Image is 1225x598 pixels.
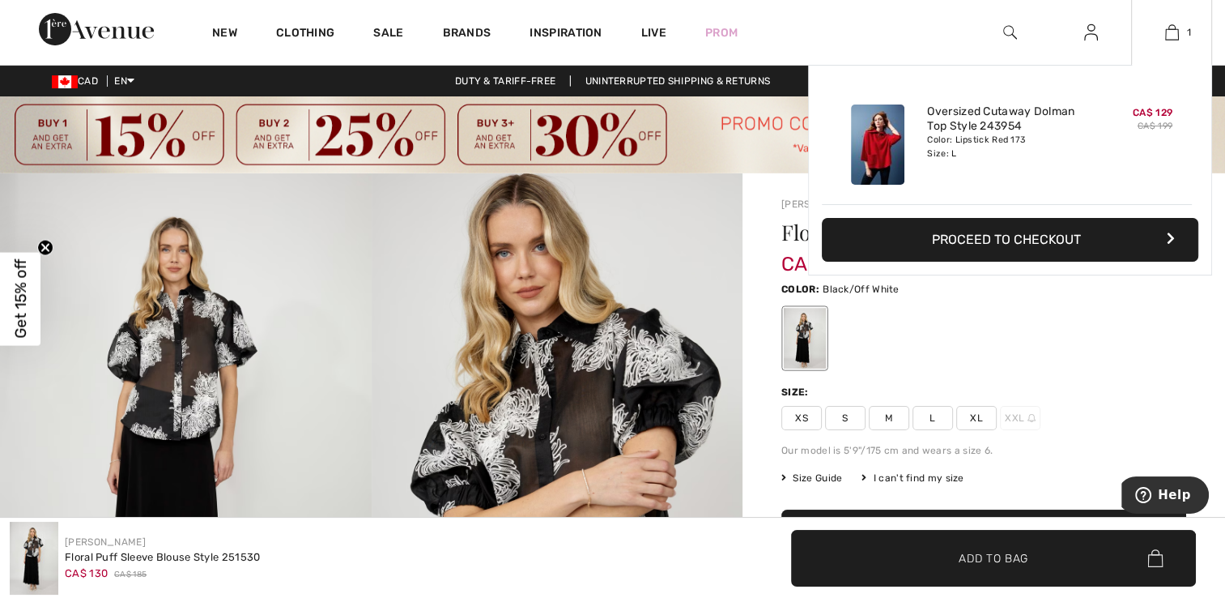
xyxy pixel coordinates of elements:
[65,549,260,566] div: Floral Puff Sleeve Blouse Style 251530
[781,237,857,276] span: CA$ 130
[781,284,819,295] span: Color:
[956,406,997,430] span: XL
[1138,121,1172,131] s: CA$ 199
[1000,406,1040,430] span: XXL
[791,530,1196,587] button: Add to Bag
[212,26,237,43] a: New
[1071,23,1111,43] a: Sign In
[1147,549,1163,567] img: Bag.svg
[37,240,53,256] button: Close teaser
[1187,25,1191,40] span: 1
[65,536,146,548] a: [PERSON_NAME]
[851,105,904,185] img: Oversized Cutaway Dolman Top Style 243954
[373,26,403,43] a: Sale
[861,471,963,485] div: I can't find my size
[825,406,866,430] span: S
[927,105,1087,134] a: Oversized Cutaway Dolman Top Style 243954
[781,385,812,399] div: Size:
[959,549,1028,566] span: Add to Bag
[443,26,491,43] a: Brands
[11,259,30,339] span: Get 15% off
[705,24,738,41] a: Prom
[1027,414,1036,422] img: ring-m.svg
[10,522,58,595] img: Floral Puff Sleeve Blouse Style 251530
[781,510,1186,566] button: Add to Bag
[530,26,602,43] span: Inspiration
[641,24,666,41] a: Live
[781,222,1119,243] h1: Floral Puff Sleeve Blouse Style 251530
[927,134,1087,160] div: Color: Lipstick Red 173 Size: L
[1165,23,1179,42] img: My Bag
[52,75,78,88] img: Canadian Dollar
[65,567,108,579] span: CA$ 130
[822,218,1198,262] button: Proceed to Checkout
[1084,23,1098,42] img: My Info
[784,308,826,369] div: Black/Off White
[114,569,147,581] span: CA$ 185
[781,443,1186,458] div: Our model is 5'9"/175 cm and wears a size 6.
[912,406,953,430] span: L
[1133,107,1172,118] span: CA$ 129
[52,75,104,87] span: CAD
[781,199,862,210] a: [PERSON_NAME]
[1121,476,1209,517] iframe: Opens a widget where you can find more information
[869,406,909,430] span: M
[781,406,822,430] span: XS
[781,471,842,485] span: Size Guide
[1003,23,1017,42] img: search the website
[1132,23,1211,42] a: 1
[114,75,134,87] span: EN
[39,13,154,45] img: 1ère Avenue
[276,26,334,43] a: Clothing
